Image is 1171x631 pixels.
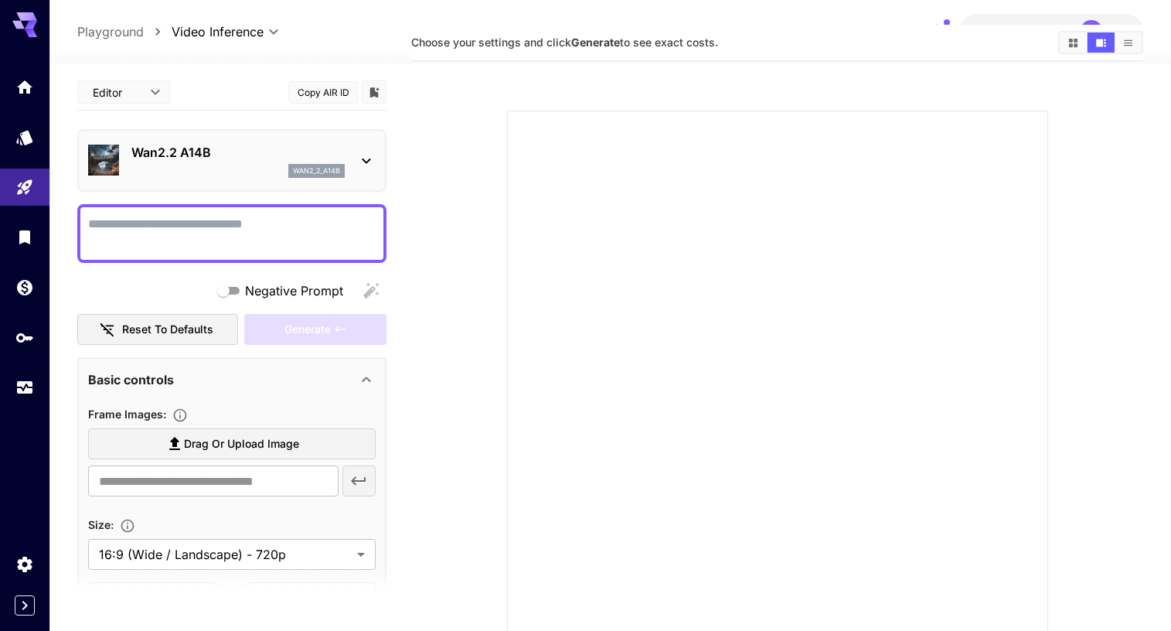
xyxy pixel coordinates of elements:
button: $37.32796SF [959,14,1143,49]
div: Settings [15,554,34,574]
button: Copy AIR ID [288,81,358,104]
span: Choose your settings and click to see exact costs. [411,36,718,49]
div: Library [15,227,34,247]
button: Adjust the dimensions of the generated image by specifying its width and height in pixels, or sel... [114,518,141,534]
button: Show media in grid view [1060,32,1087,53]
span: 16:9 (Wide / Landscape) - 720p [99,545,351,564]
div: Show media in grid viewShow media in video viewShow media in list view [1058,31,1143,54]
span: Frame Images : [88,408,166,421]
div: Wallet [15,278,34,297]
span: Size : [88,518,114,531]
p: Wan2.2 A14B [131,143,345,162]
div: API Keys [15,328,34,347]
label: Drag or upload image [88,428,376,460]
button: Show media in list view [1115,32,1142,53]
div: Usage [15,378,34,397]
b: Generate [571,36,620,49]
div: Playground [15,178,34,197]
div: Wan2.2 A14Bwan2_2_a14b [88,137,376,184]
nav: breadcrumb [77,22,172,41]
button: Reset to defaults [77,314,238,346]
div: SF [1080,20,1103,43]
button: Upload frame images. [166,408,194,423]
div: Home [15,77,34,97]
div: Models [15,128,34,147]
p: wan2_2_a14b [293,165,340,176]
button: Add to library [367,83,381,101]
div: Basic controls [88,361,376,398]
p: Basic controls [88,370,174,389]
span: Video Inference [172,22,264,41]
span: Editor [93,84,141,101]
a: Playground [77,22,144,41]
button: Expand sidebar [15,595,35,616]
button: Show media in video view [1088,32,1115,53]
div: $37.32796 [975,24,1067,40]
span: Drag or upload image [184,435,299,454]
span: Negative Prompt [245,281,343,300]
